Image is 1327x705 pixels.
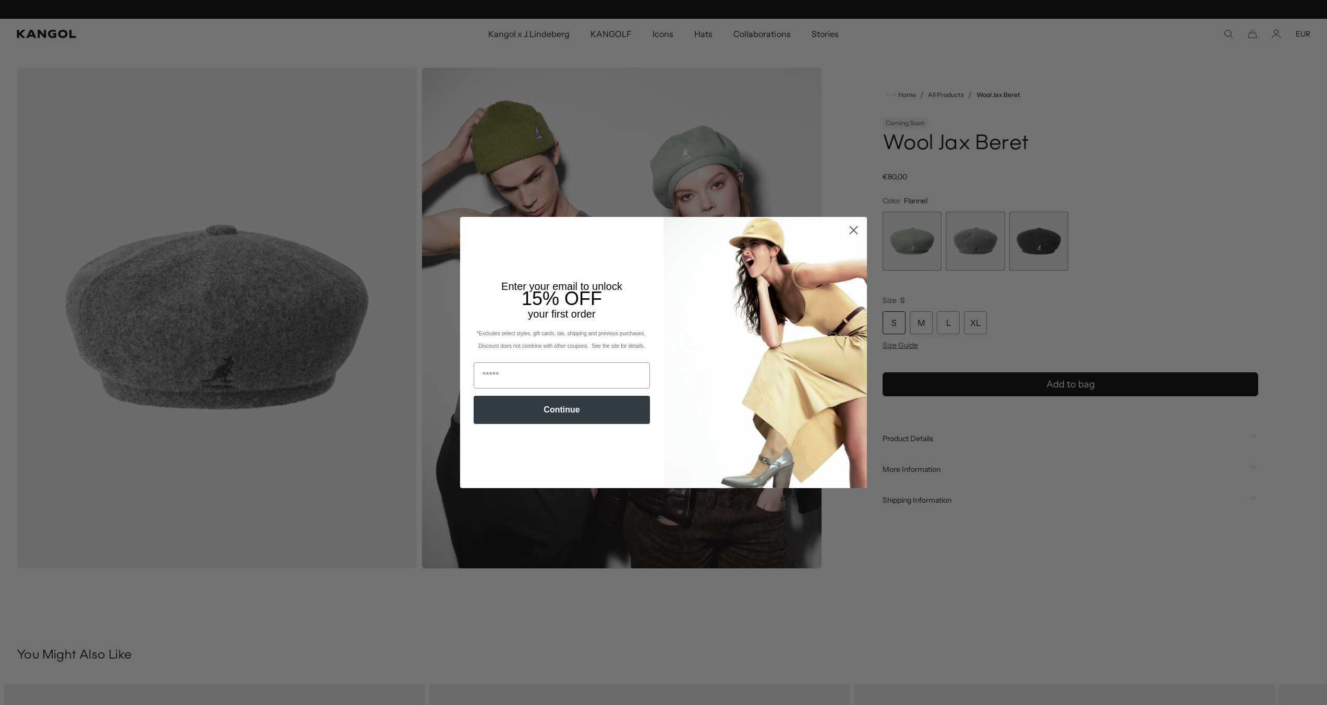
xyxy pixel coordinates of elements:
[522,288,602,309] span: 15% OFF
[474,396,650,424] button: Continue
[501,281,622,292] span: Enter your email to unlock
[845,221,863,239] button: Close dialog
[477,331,647,349] span: *Excludes select styles, gift cards, tax, shipping and previous purchases. Discount does not comb...
[663,217,867,488] img: 93be19ad-e773-4382-80b9-c9d740c9197f.jpeg
[474,362,650,388] input: Email
[528,308,595,320] span: your first order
